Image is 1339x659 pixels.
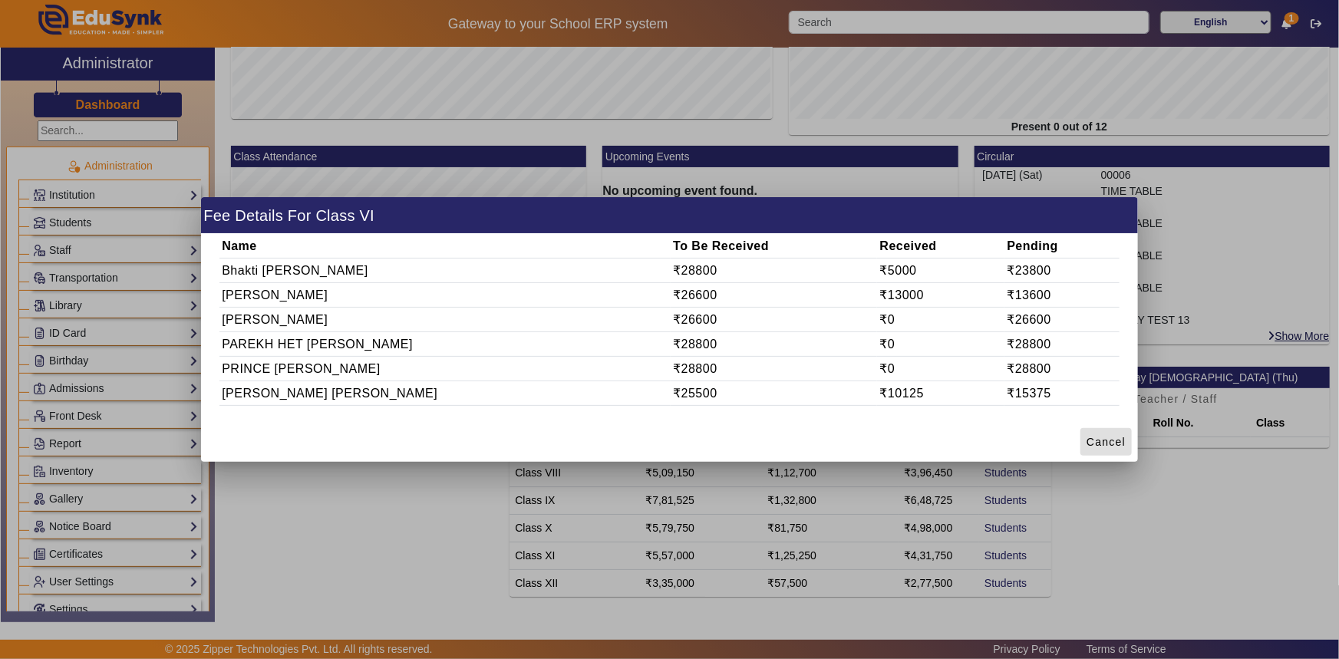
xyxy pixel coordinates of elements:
[219,259,671,283] td: Bhakti [PERSON_NAME]
[1004,381,1120,406] td: ₹15375
[671,259,877,283] td: ₹28800
[1004,234,1120,259] th: Pending
[1004,332,1120,357] td: ₹28800
[877,381,1004,406] td: ₹10125
[219,381,671,406] td: [PERSON_NAME] [PERSON_NAME]
[671,308,877,332] td: ₹26600
[671,283,877,308] td: ₹26600
[1004,259,1120,283] td: ₹23800
[671,234,877,259] th: To Be Received
[1004,308,1120,332] td: ₹26600
[219,234,671,259] th: Name
[1004,357,1120,381] td: ₹28800
[671,332,877,357] td: ₹28800
[877,308,1004,332] td: ₹0
[877,357,1004,381] td: ₹0
[219,283,671,308] td: [PERSON_NAME]
[877,283,1004,308] td: ₹13000
[877,259,1004,283] td: ₹5000
[1080,428,1132,456] button: Cancel
[877,332,1004,357] td: ₹0
[671,381,877,406] td: ₹25500
[219,332,671,357] td: PAREKH HET [PERSON_NAME]
[877,234,1004,259] th: Received
[219,357,671,381] td: PRINCE [PERSON_NAME]
[671,357,877,381] td: ₹28800
[219,308,671,332] td: [PERSON_NAME]
[1004,283,1120,308] td: ₹13600
[1087,434,1126,450] span: Cancel
[201,197,1139,233] h1: Fee Details For Class VI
